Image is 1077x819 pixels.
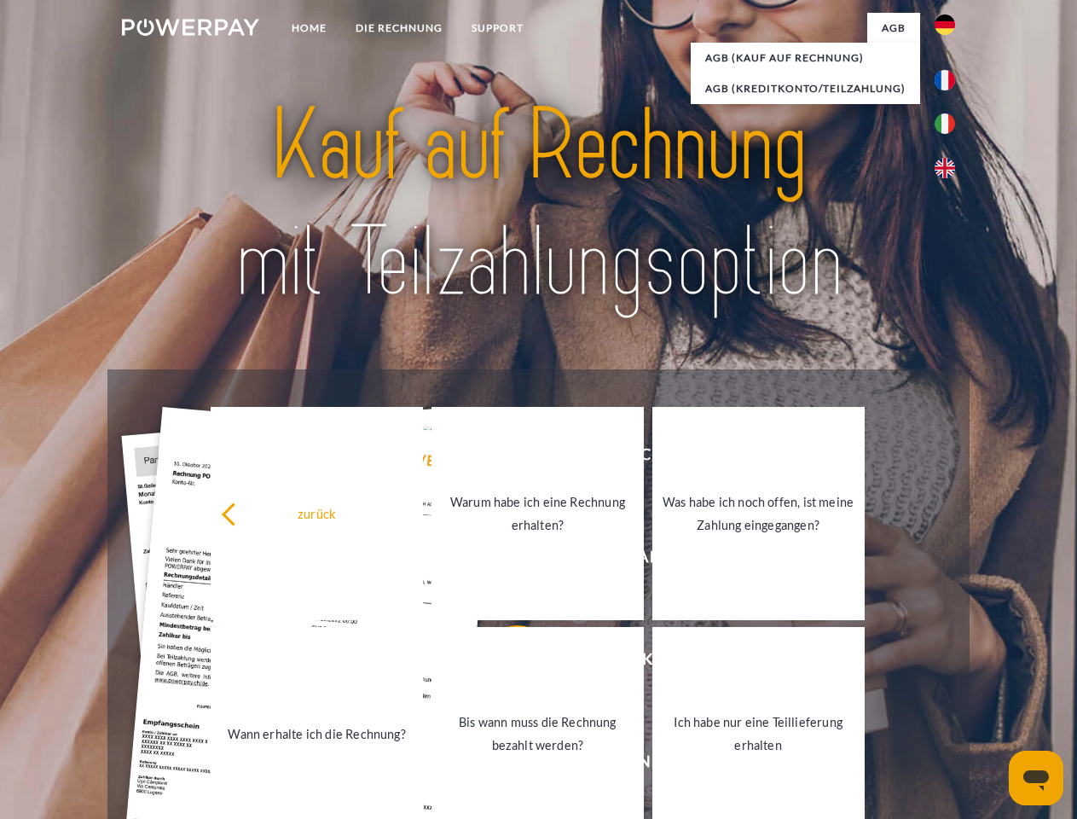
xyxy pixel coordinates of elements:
img: logo-powerpay-white.svg [122,19,259,36]
img: it [935,113,955,134]
div: Wann erhalte ich die Rechnung? [221,722,413,745]
a: DIE RECHNUNG [341,13,457,44]
a: Home [277,13,341,44]
img: de [935,15,955,35]
a: SUPPORT [457,13,538,44]
a: agb [867,13,920,44]
img: title-powerpay_de.svg [163,82,914,327]
div: Bis wann muss die Rechnung bezahlt werden? [442,711,634,757]
div: Was habe ich noch offen, ist meine Zahlung eingegangen? [663,491,854,537]
img: en [935,158,955,178]
a: AGB (Kauf auf Rechnung) [691,43,920,73]
iframe: Schaltfläche zum Öffnen des Messaging-Fensters [1009,751,1063,805]
div: zurück [221,502,413,525]
div: Warum habe ich eine Rechnung erhalten? [442,491,634,537]
a: Was habe ich noch offen, ist meine Zahlung eingegangen? [652,407,865,620]
img: fr [935,70,955,90]
a: AGB (Kreditkonto/Teilzahlung) [691,73,920,104]
div: Ich habe nur eine Teillieferung erhalten [663,711,854,757]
